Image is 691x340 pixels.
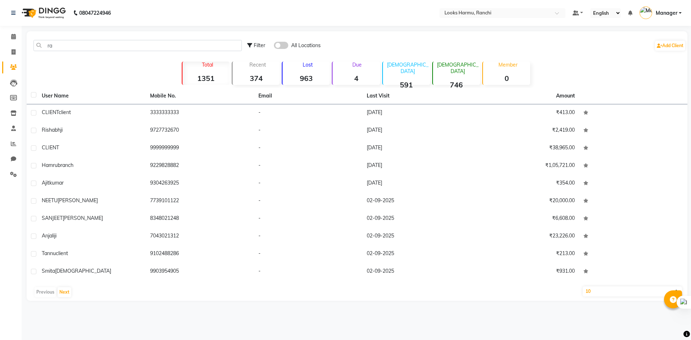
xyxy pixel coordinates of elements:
img: Manager [640,6,652,19]
span: tannu [42,250,56,257]
p: Recent [235,62,280,68]
td: 9102488286 [146,245,254,263]
th: Email [254,88,362,104]
td: 02-09-2025 [362,245,471,263]
span: NEETU [42,197,58,204]
strong: 1351 [182,74,230,83]
span: client [56,250,68,257]
th: Amount [552,88,579,104]
th: User Name [37,88,146,104]
td: 9727732670 [146,122,254,140]
td: - [254,263,362,281]
p: Total [185,62,230,68]
td: - [254,192,362,210]
td: [DATE] [362,157,471,175]
td: 9229828882 [146,157,254,175]
span: [PERSON_NAME] [58,197,98,204]
span: rishabh [42,127,60,133]
a: Add Client [655,41,685,51]
span: Filter [254,42,265,49]
input: Search by Name/Mobile/Email/Code [33,40,242,51]
td: ₹213.00 [471,245,579,263]
span: Manager [656,9,677,17]
td: ₹1,05,721.00 [471,157,579,175]
td: - [254,104,362,122]
td: - [254,175,362,192]
p: Member [486,62,530,68]
span: [PERSON_NAME] [63,215,103,221]
iframe: chat widget [661,311,684,333]
td: 9903954905 [146,263,254,281]
td: [DATE] [362,122,471,140]
span: ji [60,127,63,133]
td: 02-09-2025 [362,263,471,281]
td: - [254,122,362,140]
td: - [254,245,362,263]
td: [DATE] [362,175,471,192]
td: 7043021312 [146,228,254,245]
span: [DEMOGRAPHIC_DATA] [55,268,111,274]
span: anjali [42,232,54,239]
td: [DATE] [362,140,471,157]
td: 3333333333 [146,104,254,122]
strong: 4 [333,74,380,83]
span: ajit [42,180,49,186]
td: ₹6,608.00 [471,210,579,228]
span: branch [58,162,73,168]
td: ₹2,419.00 [471,122,579,140]
td: - [254,157,362,175]
th: Mobile No. [146,88,254,104]
td: ₹20,000.00 [471,192,579,210]
button: Next [58,287,71,297]
span: SANJEET [42,215,63,221]
strong: 746 [433,80,480,89]
strong: 0 [483,74,530,83]
td: 02-09-2025 [362,192,471,210]
span: client [59,109,71,115]
span: smita [42,268,55,274]
img: logo [18,3,68,23]
p: [DEMOGRAPHIC_DATA] [386,62,430,74]
td: ₹354.00 [471,175,579,192]
span: hamru [42,162,58,168]
td: 8348021248 [146,210,254,228]
span: CLIENT [42,109,59,115]
p: Due [334,62,380,68]
span: kumar [49,180,64,186]
td: ₹413.00 [471,104,579,122]
p: Lost [285,62,330,68]
td: ₹38,965.00 [471,140,579,157]
td: - [254,210,362,228]
td: 02-09-2025 [362,210,471,228]
b: 08047224946 [79,3,111,23]
span: All Locations [291,42,321,49]
span: CLIENT [42,144,59,151]
th: Last Visit [362,88,471,104]
span: ji [54,232,57,239]
strong: 591 [383,80,430,89]
td: ₹931.00 [471,263,579,281]
td: 02-09-2025 [362,228,471,245]
td: 7739101122 [146,192,254,210]
p: [DEMOGRAPHIC_DATA] [436,62,480,74]
td: [DATE] [362,104,471,122]
strong: 374 [232,74,280,83]
td: 9999999999 [146,140,254,157]
td: 9304263925 [146,175,254,192]
td: - [254,228,362,245]
td: - [254,140,362,157]
strong: 963 [283,74,330,83]
td: ₹23,226.00 [471,228,579,245]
